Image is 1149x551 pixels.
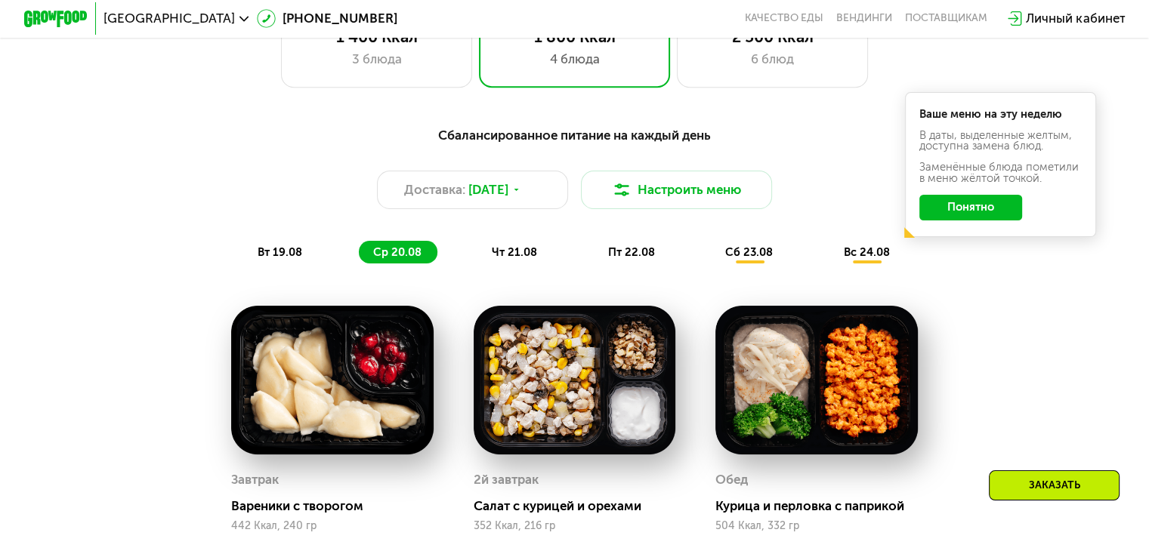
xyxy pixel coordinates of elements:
span: [GEOGRAPHIC_DATA] [103,12,235,25]
div: 2й завтрак [474,468,539,492]
div: 6 блюд [693,50,851,69]
div: Сбалансированное питание на каждый день [102,125,1047,145]
span: пт 22.08 [608,245,655,259]
a: Качество еды [745,12,823,25]
span: вт 19.08 [258,245,302,259]
span: ср 20.08 [373,245,422,259]
span: чт 21.08 [492,245,537,259]
div: 504 Ккал, 332 гр [715,520,918,532]
div: 352 Ккал, 216 гр [474,520,676,532]
div: Салат с курицей и орехами [474,498,688,514]
div: 442 Ккал, 240 гр [231,520,434,532]
div: Курица и перловка с паприкой [715,498,930,514]
div: Обед [715,468,748,492]
span: [DATE] [468,180,508,199]
div: 3 блюда [298,50,456,69]
div: Вареники с творогом [231,498,446,514]
button: Настроить меню [581,171,773,209]
div: Заменённые блюда пометили в меню жёлтой точкой. [919,162,1083,184]
div: 4 блюда [496,50,653,69]
a: [PHONE_NUMBER] [257,9,397,28]
span: вс 24.08 [844,245,890,259]
span: сб 23.08 [725,245,773,259]
a: Вендинги [836,12,892,25]
div: Личный кабинет [1026,9,1125,28]
div: Заказать [989,470,1120,500]
div: Ваше меню на эту неделю [919,109,1083,120]
button: Понятно [919,195,1022,220]
span: Доставка: [404,180,465,199]
div: Завтрак [231,468,279,492]
div: В даты, выделенные желтым, доступна замена блюд. [919,130,1083,152]
div: поставщикам [905,12,987,25]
